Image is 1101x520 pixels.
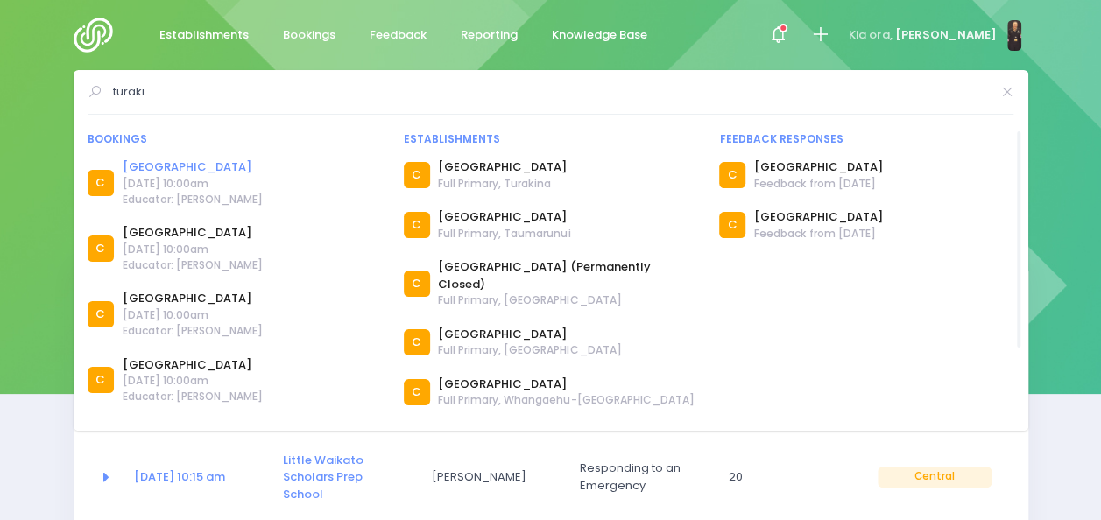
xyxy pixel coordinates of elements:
a: Bookings [269,18,350,53]
img: N [1007,20,1021,51]
a: Reporting [447,18,533,53]
span: [DATE] 10:00am [123,242,263,257]
div: C [88,235,114,262]
a: Establishments [145,18,264,53]
td: Sarah Telders [420,440,568,515]
a: [GEOGRAPHIC_DATA] (Permanently Closed) [438,258,697,292]
span: Central [878,467,992,488]
span: Responding to an Emergency [580,460,694,494]
a: [GEOGRAPHIC_DATA] [438,158,567,176]
div: C [404,329,430,355]
span: Educator: [PERSON_NAME] [123,192,263,207]
a: Little Waikato Scholars Prep School [283,452,363,502]
span: [DATE] 10:00am [123,176,263,192]
span: 20 [729,468,843,486]
div: C [88,170,114,196]
div: C [404,162,430,188]
a: [GEOGRAPHIC_DATA] [123,356,263,374]
span: Educator: [PERSON_NAME] [123,323,263,339]
td: <a href="https://app.stjis.org.nz/bookings/523832" class="font-weight-bold">15 Sep at 10:15 am</a> [123,440,272,515]
span: Feedback from [DATE] [754,226,883,242]
span: Feedback from [DATE] [754,176,883,192]
a: [GEOGRAPHIC_DATA] [123,224,263,242]
span: Kia ora, [849,26,892,44]
span: Bookings [283,26,335,44]
div: C [719,212,745,238]
a: [GEOGRAPHIC_DATA] [438,208,570,226]
span: Feedback [370,26,427,44]
span: [DATE] 10:00am [123,307,263,323]
span: Educator: [PERSON_NAME] [123,257,263,273]
div: C [88,301,114,327]
span: [PERSON_NAME] [894,26,996,44]
span: Reporting [461,26,518,44]
a: [GEOGRAPHIC_DATA] [123,158,263,176]
span: Full Primary, [GEOGRAPHIC_DATA] [438,292,697,308]
div: Establishments [404,131,698,147]
span: Full Primary, [GEOGRAPHIC_DATA] [438,342,621,358]
a: [DATE] 10:15 am [134,468,225,485]
a: [GEOGRAPHIC_DATA] [438,376,694,393]
div: C [404,379,430,405]
span: Full Primary, Taumarunui [438,226,570,242]
a: Knowledge Base [538,18,662,53]
a: Feedback [356,18,441,53]
td: <a href="https://app.stjis.org.nz/establishments/201655" class="font-weight-bold">Little Waikato ... [272,440,420,515]
span: [DATE] 10:00am [123,373,263,389]
td: Responding to an Emergency [568,440,717,515]
div: C [404,271,430,297]
img: Logo [74,18,124,53]
td: Central [866,440,1003,515]
div: C [719,162,745,188]
a: [GEOGRAPHIC_DATA] [754,208,883,226]
a: [GEOGRAPHIC_DATA] [438,326,621,343]
div: C [88,367,114,393]
span: [PERSON_NAME] [431,468,545,486]
span: Full Primary, Whangaehu-[GEOGRAPHIC_DATA] [438,392,694,408]
a: [GEOGRAPHIC_DATA] [754,158,883,176]
td: 20 [717,440,866,515]
div: C [404,212,430,238]
input: Search for anything (like establishments, bookings, or feedback) [113,79,990,105]
div: Bookings [88,131,382,147]
a: [GEOGRAPHIC_DATA] [123,290,263,307]
span: Full Primary, Turakina [438,176,567,192]
span: Educator: [PERSON_NAME] [123,389,263,404]
span: Establishments [159,26,249,44]
span: Knowledge Base [552,26,647,44]
div: Feedback responses [719,131,1013,147]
